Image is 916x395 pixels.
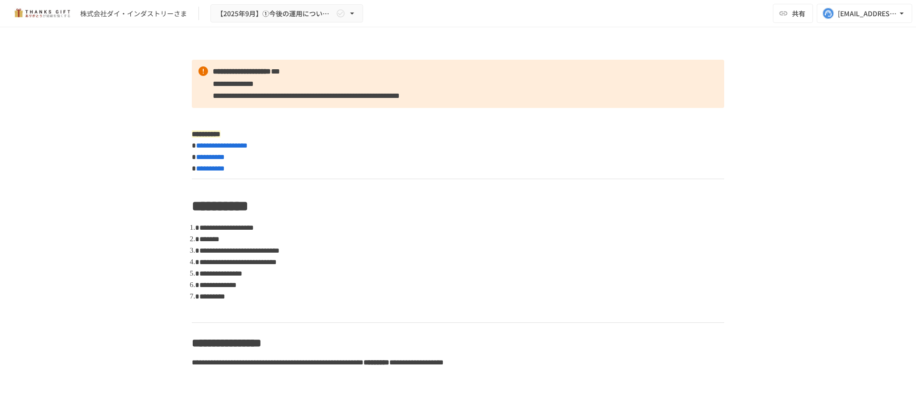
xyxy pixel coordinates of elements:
[80,9,187,19] div: 株式会社ダイ・インダストリーさま
[817,4,912,23] button: [EMAIL_ADDRESS][DOMAIN_NAME]
[210,4,363,23] button: 【2025年9月】①今後の運用についてのご案内/THANKS GIFTキックオフMTG
[11,6,73,21] img: mMP1OxWUAhQbsRWCurg7vIHe5HqDpP7qZo7fRoNLXQh
[217,8,334,20] span: 【2025年9月】①今後の運用についてのご案内/THANKS GIFTキックオフMTG
[773,4,813,23] button: 共有
[838,8,897,20] div: [EMAIL_ADDRESS][DOMAIN_NAME]
[792,8,805,19] span: 共有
